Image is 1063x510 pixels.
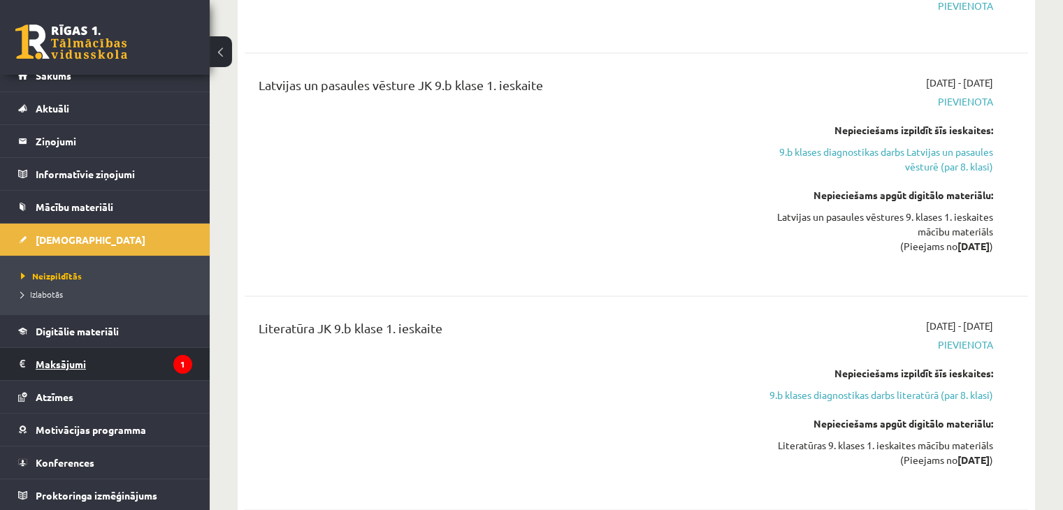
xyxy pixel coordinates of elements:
[15,24,127,59] a: Rīgas 1. Tālmācības vidusskola
[21,270,196,282] a: Neizpildītās
[762,337,993,352] span: Pievienota
[18,158,192,190] a: Informatīvie ziņojumi
[18,224,192,256] a: [DEMOGRAPHIC_DATA]
[957,240,990,252] strong: [DATE]
[18,191,192,223] a: Mācību materiāli
[36,201,113,213] span: Mācību materiāli
[18,446,192,479] a: Konferences
[36,325,119,337] span: Digitālie materiāli
[21,289,63,300] span: Izlabotās
[18,414,192,446] a: Motivācijas programma
[259,319,742,344] div: Literatūra JK 9.b klase 1. ieskaite
[762,94,993,109] span: Pievienota
[762,188,993,203] div: Nepieciešams apgūt digitālo materiālu:
[36,233,145,246] span: [DEMOGRAPHIC_DATA]
[957,453,990,466] strong: [DATE]
[36,348,192,380] legend: Maksājumi
[18,315,192,347] a: Digitālie materiāli
[762,366,993,381] div: Nepieciešams izpildīt šīs ieskaites:
[36,456,94,469] span: Konferences
[21,288,196,300] a: Izlabotās
[762,145,993,174] a: 9.b klases diagnostikas darbs Latvijas un pasaules vēsturē (par 8. klasi)
[762,210,993,254] div: Latvijas un pasaules vēstures 9. klases 1. ieskaites mācību materiāls (Pieejams no )
[762,438,993,467] div: Literatūras 9. klases 1. ieskaites mācību materiāls (Pieejams no )
[18,381,192,413] a: Atzīmes
[36,489,157,502] span: Proktoringa izmēģinājums
[762,123,993,138] div: Nepieciešams izpildīt šīs ieskaites:
[762,388,993,402] a: 9.b klases diagnostikas darbs literatūrā (par 8. klasi)
[21,270,82,282] span: Neizpildītās
[18,348,192,380] a: Maksājumi1
[173,355,192,374] i: 1
[18,59,192,92] a: Sākums
[926,319,993,333] span: [DATE] - [DATE]
[36,69,71,82] span: Sākums
[926,75,993,90] span: [DATE] - [DATE]
[36,125,192,157] legend: Ziņojumi
[36,158,192,190] legend: Informatīvie ziņojumi
[762,416,993,431] div: Nepieciešams apgūt digitālo materiālu:
[36,391,73,403] span: Atzīmes
[259,75,742,101] div: Latvijas un pasaules vēsture JK 9.b klase 1. ieskaite
[36,102,69,115] span: Aktuāli
[18,125,192,157] a: Ziņojumi
[36,423,146,436] span: Motivācijas programma
[18,92,192,124] a: Aktuāli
